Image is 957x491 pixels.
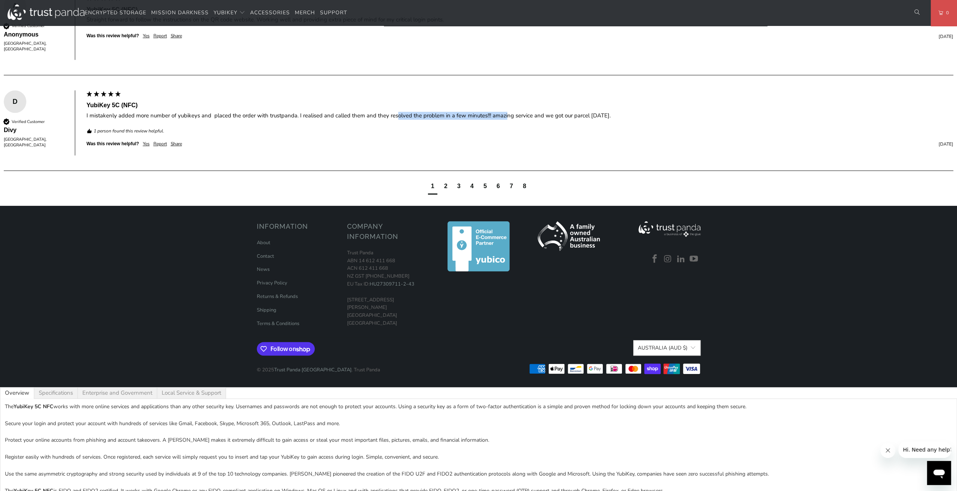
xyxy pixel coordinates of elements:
span: Mission Darkness [151,9,209,16]
div: Was this review helpful? [86,33,139,39]
span: 0 [943,9,949,17]
a: Support [320,4,347,22]
a: Trust Panda [GEOGRAPHIC_DATA] [274,366,352,373]
a: Returns & Refunds [257,293,298,300]
div: Yes [143,33,150,39]
span: Accessories [250,9,290,16]
div: [DATE] [186,141,953,147]
a: Merch [295,4,315,22]
a: Mission Darkness [151,4,209,22]
div: page3 [454,180,464,194]
span: Support [320,9,347,16]
p: Trust Panda ABN 14 612 411 668 ACN 612 411 668 NZ GST [PHONE_NUMBER] EU Tax ID: [STREET_ADDRESS][... [347,249,430,327]
a: Trust Panda Australia on Facebook [649,254,661,264]
div: page4 [470,182,474,190]
p: © 2025 . Trust Panda [257,359,380,374]
div: Share [171,33,182,39]
div: Report [153,33,167,39]
div: D [4,96,26,107]
span: Local Service & Support [162,390,221,396]
a: HU27309711-2-43 [370,281,414,287]
div: page2 [441,180,450,194]
img: Trust Panda Australia [8,5,85,20]
div: page8 [520,180,529,194]
div: I mistakenly added more number of yubikeys and placed the order with trustpanda. I realised and c... [86,112,953,120]
span: YubiKey [214,9,237,16]
div: page5 [484,182,487,190]
div: Was this review helpful? [86,141,139,147]
iframe: Button to launch messaging window [927,461,951,485]
button: Australia (AUD $) [633,340,700,356]
a: Encrypted Storage [85,4,146,22]
a: About [257,239,270,246]
a: News [257,266,270,273]
a: Trust Panda Australia on LinkedIn [675,254,687,264]
div: Yes [143,141,150,147]
a: Terms & Conditions [257,320,299,327]
span: Enterprise and Government [82,390,152,396]
span: Specifications [39,390,73,396]
div: page7 [507,180,516,194]
div: Report [153,141,167,147]
span: Overview [5,390,29,396]
div: page4 [467,180,477,194]
a: Accessories [250,4,290,22]
div: Anonymous [4,30,67,39]
summary: YubiKey [214,4,245,22]
div: [DATE] [186,33,953,40]
div: Verified Customer [12,23,45,29]
a: Trust Panda Australia on YouTube [689,254,700,264]
strong: YubiKey 5C NFC [14,403,53,410]
a: Contact [257,253,274,260]
div: [GEOGRAPHIC_DATA], [GEOGRAPHIC_DATA] [4,137,67,148]
div: page3 [457,182,461,190]
div: page6 [496,182,500,190]
div: 5 star rating [86,90,121,99]
div: Verified Customer [12,119,45,125]
em: 1 person found this review helpful. [94,128,164,134]
div: Divy [4,126,67,134]
div: [GEOGRAPHIC_DATA], [GEOGRAPHIC_DATA] [4,41,67,52]
a: Shipping [257,307,276,313]
div: Share [171,141,182,147]
iframe: Close message [880,443,895,458]
div: page5 [481,180,490,194]
div: page1 [431,182,434,190]
div: page8 [523,182,526,190]
iframe: Message from company [898,441,951,458]
div: YubiKey 5C (NFC) [86,101,953,109]
nav: Translation missing: en.navigation.header.main_nav [85,4,347,22]
span: Hi. Need any help? [5,5,54,11]
a: Privacy Policy [257,280,287,286]
div: page2 [444,182,447,190]
span: Encrypted Storage [85,9,146,16]
a: Trust Panda Australia on Instagram [662,254,673,264]
span: Merch [295,9,315,16]
div: current page1 [428,180,437,194]
div: page7 [510,182,513,190]
div: page6 [493,180,503,194]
